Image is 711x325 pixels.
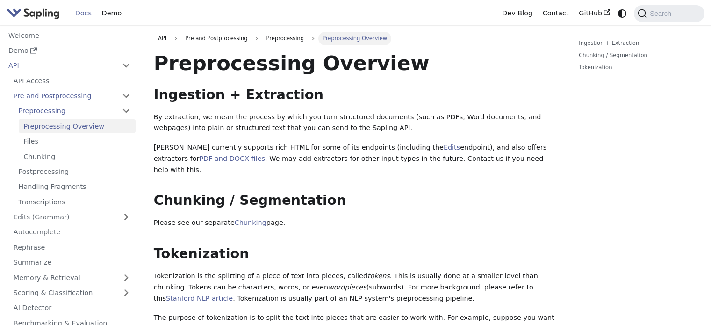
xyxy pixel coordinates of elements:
em: tokens [367,272,390,280]
a: Chunking [235,219,266,226]
a: Transcriptions [14,195,136,209]
img: Sapling.ai [7,7,60,20]
a: API Access [8,74,136,87]
a: Docs [70,6,97,21]
a: Summarize [8,256,136,269]
a: Chunking / Segmentation [579,51,694,60]
a: Handling Fragments [14,180,136,194]
a: Preprocessing Overview [19,119,136,133]
p: [PERSON_NAME] currently supports rich HTML for some of its endpoints (including the endpoint), an... [154,142,558,175]
a: Postprocessing [14,165,136,179]
a: Sapling.aiSapling.ai [7,7,63,20]
a: Memory & Retrieval [8,271,136,284]
button: Search (Command+K) [634,5,704,22]
a: Rephrase [8,240,136,254]
a: Demo [97,6,127,21]
a: Welcome [3,29,136,42]
a: Autocomplete [8,225,136,239]
span: Preprocessing Overview [318,32,392,45]
a: Ingestion + Extraction [579,39,694,48]
a: Pre and Postprocessing [8,89,136,103]
p: By extraction, we mean the process by which you turn structured documents (such as PDFs, Word doc... [154,112,558,134]
button: Collapse sidebar category 'API' [117,59,136,72]
button: Switch between dark and light mode (currently system mode) [616,7,629,20]
a: PDF and DOCX files [199,155,265,162]
a: GitHub [574,6,615,21]
span: Search [647,10,677,17]
a: Edits [444,144,460,151]
h2: Tokenization [154,246,558,262]
a: Tokenization [579,63,694,72]
a: Files [19,135,136,148]
p: Please see our separate page. [154,217,558,229]
a: Dev Blog [497,6,537,21]
a: Chunking [19,150,136,163]
h2: Chunking / Segmentation [154,192,558,209]
span: Preprocessing [262,32,308,45]
a: Edits (Grammar) [8,210,136,224]
a: Scoring & Classification [8,286,136,300]
span: Pre and Postprocessing [181,32,252,45]
a: Contact [538,6,574,21]
nav: Breadcrumbs [154,32,558,45]
h2: Ingestion + Extraction [154,87,558,103]
span: API [158,35,166,42]
a: API [3,59,117,72]
a: Stanford NLP article [166,295,233,302]
h1: Preprocessing Overview [154,51,558,76]
p: Tokenization is the splitting of a piece of text into pieces, called . This is usually done at a ... [154,271,558,304]
a: Demo [3,44,136,58]
em: wordpieces [328,283,366,291]
a: Preprocessing [14,104,136,118]
a: API [154,32,171,45]
a: AI Detector [8,301,136,315]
